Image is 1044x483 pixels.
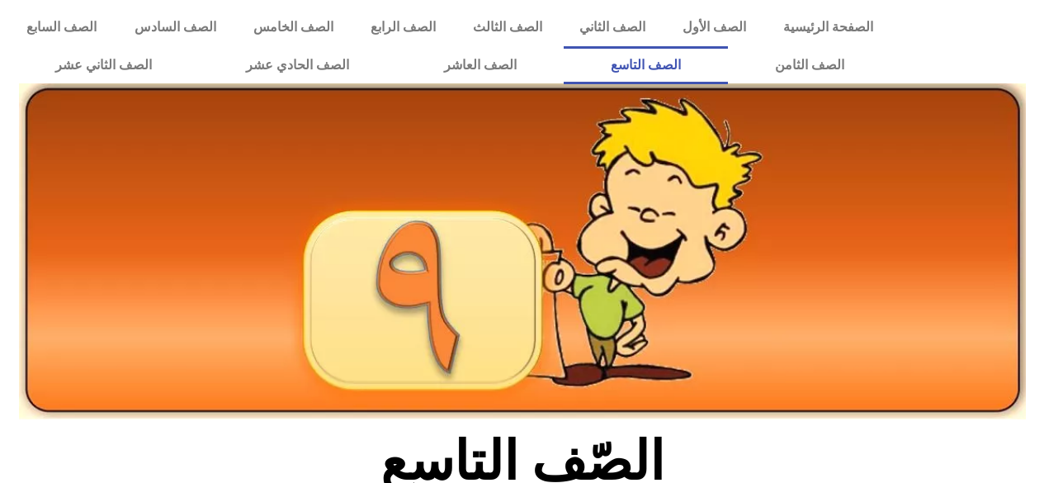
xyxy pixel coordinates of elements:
[764,8,891,46] a: الصفحة الرئيسية
[199,46,396,84] a: الصف الحادي عشر
[664,8,764,46] a: الصف الأول
[352,8,454,46] a: الصف الرابع
[397,46,564,84] a: الصف العاشر
[8,8,116,46] a: الصف السابع
[728,46,891,84] a: الصف الثامن
[560,8,664,46] a: الصف الثاني
[8,46,199,84] a: الصف الثاني عشر
[116,8,234,46] a: الصف السادس
[454,8,560,46] a: الصف الثالث
[564,46,728,84] a: الصف التاسع
[234,8,352,46] a: الصف الخامس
